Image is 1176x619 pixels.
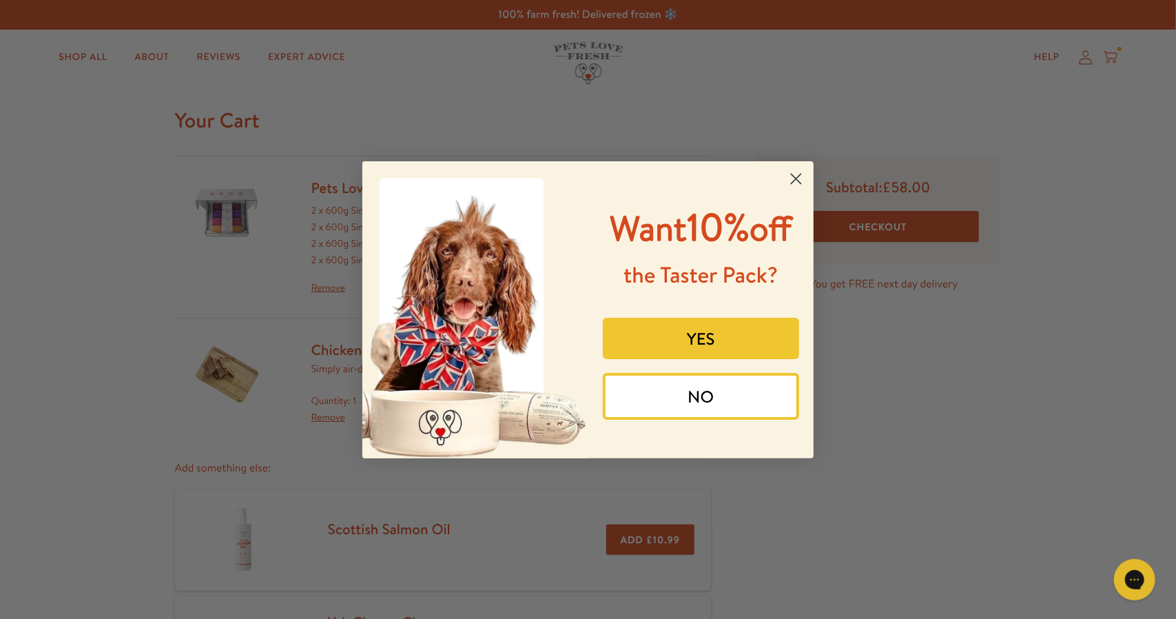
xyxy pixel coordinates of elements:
span: 10% [610,200,792,253]
span: off [750,205,792,252]
span: Want [610,205,687,252]
img: 8afefe80-1ef6-417a-b86b-9520c2248d41.jpeg [362,161,588,458]
button: YES [603,318,800,359]
iframe: Gorgias live chat messenger [1107,554,1162,605]
button: NO [603,373,800,420]
button: Close dialog [784,167,808,191]
span: the Taster Pack? [623,260,778,290]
